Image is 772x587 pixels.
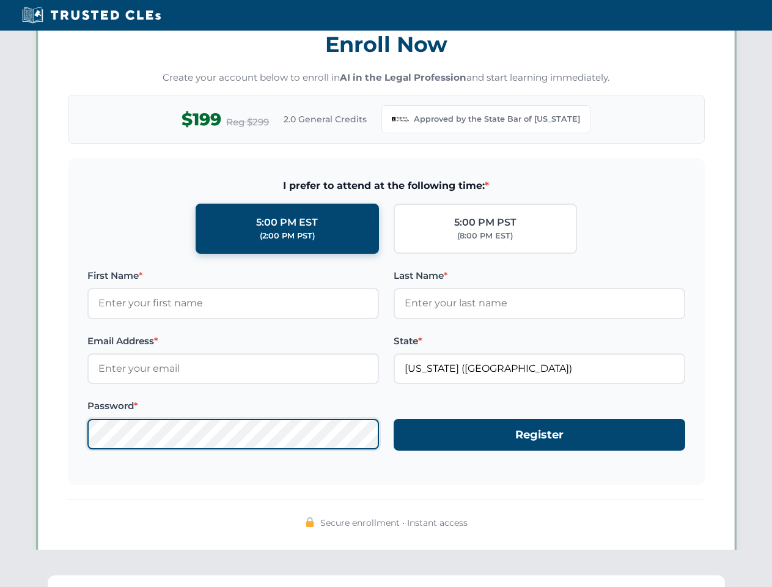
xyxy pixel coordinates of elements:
label: Password [87,399,379,413]
div: 5:00 PM PST [454,215,517,231]
div: (8:00 PM EST) [457,230,513,242]
input: Enter your email [87,353,379,384]
input: Enter your first name [87,288,379,319]
p: Create your account below to enroll in and start learning immediately. [68,71,705,85]
strong: AI in the Legal Profession [340,72,466,83]
div: (2:00 PM PST) [260,230,315,242]
span: Secure enrollment • Instant access [320,516,468,530]
img: Georgia Bar [392,111,409,128]
label: First Name [87,268,379,283]
span: 2.0 General Credits [284,113,367,126]
h3: Enroll Now [68,25,705,64]
button: Register [394,419,685,451]
span: Reg $299 [226,115,269,130]
span: Approved by the State Bar of [US_STATE] [414,113,580,125]
label: Last Name [394,268,685,283]
div: 5:00 PM EST [256,215,318,231]
input: Georgia (GA) [394,353,685,384]
input: Enter your last name [394,288,685,319]
label: Email Address [87,334,379,349]
img: Trusted CLEs [18,6,164,24]
span: I prefer to attend at the following time: [87,178,685,194]
span: $199 [182,106,221,133]
img: 🔒 [305,517,315,527]
label: State [394,334,685,349]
